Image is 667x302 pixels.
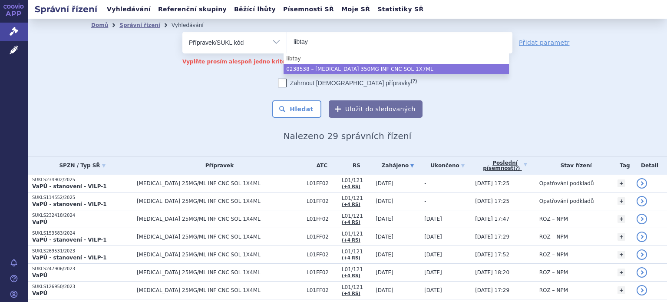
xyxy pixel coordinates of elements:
[342,202,360,207] a: (+4 RS)
[32,230,132,236] p: SUKLS153583/2024
[137,287,302,293] span: [MEDICAL_DATA] 25MG/ML INF CNC SOL 1X4ML
[281,3,337,15] a: Písemnosti SŘ
[329,100,423,118] button: Uložit do sledovaných
[376,234,393,240] span: [DATE]
[307,198,337,204] span: L01FF02
[637,214,647,224] a: detail
[376,180,393,186] span: [DATE]
[32,266,132,272] p: SUKLS247906/2023
[637,285,647,295] a: detail
[539,252,568,258] span: ROZ – NPM
[342,184,360,189] a: (+4 RS)
[617,269,625,276] a: +
[32,195,132,201] p: SUKLS114552/2025
[104,3,153,15] a: Vyhledávání
[32,212,132,219] p: SUKLS232418/2024
[475,287,509,293] span: [DATE] 17:29
[617,286,625,294] a: +
[32,201,107,207] strong: VaPÚ - stanovení - VILP-1
[91,22,108,28] a: Domů
[32,183,107,189] strong: VaPÚ - stanovení - VILP-1
[342,220,360,225] a: (+4 RS)
[475,252,509,258] span: [DATE] 17:52
[342,195,371,201] span: L01/121
[424,252,442,258] span: [DATE]
[32,272,47,279] strong: VaPÚ
[617,215,625,223] a: +
[132,157,302,175] th: Přípravek
[342,291,360,296] a: (+4 RS)
[231,3,278,15] a: Běžící lhůty
[617,197,625,205] a: +
[424,216,442,222] span: [DATE]
[172,19,215,32] li: Vyhledávání
[342,238,360,242] a: (+4 RS)
[32,284,132,290] p: SUKLS126950/2023
[342,266,371,272] span: L01/121
[32,290,47,296] strong: VaPÚ
[411,78,417,84] abbr: (?)
[539,180,594,186] span: Opatřování podkladů
[637,178,647,189] a: detail
[137,216,302,222] span: [MEDICAL_DATA] 25MG/ML INF CNC SOL 1X4ML
[28,3,104,15] h2: Správní řízení
[137,269,302,275] span: [MEDICAL_DATA] 25MG/ML INF CNC SOL 1X4ML
[376,287,393,293] span: [DATE]
[424,234,442,240] span: [DATE]
[302,157,337,175] th: ATC
[424,287,442,293] span: [DATE]
[342,231,371,237] span: L01/121
[539,269,568,275] span: ROZ – NPM
[32,255,107,261] strong: VaPÚ - stanovení - VILP-1
[342,256,360,260] a: (+4 RS)
[32,237,107,243] strong: VaPÚ - stanovení - VILP-1
[278,79,417,87] label: Zahrnout [DEMOGRAPHIC_DATA] přípravky
[339,3,373,15] a: Moje SŘ
[342,284,371,290] span: L01/121
[475,234,509,240] span: [DATE] 17:29
[539,198,594,204] span: Opatřování podkladů
[307,180,337,186] span: L01FF02
[513,166,520,171] abbr: (?)
[337,157,371,175] th: RS
[539,287,568,293] span: ROZ – NPM
[307,252,337,258] span: L01FF02
[375,3,426,15] a: Statistiky SŘ
[617,251,625,259] a: +
[376,159,420,172] a: Zahájeno
[342,177,371,183] span: L01/121
[376,216,393,222] span: [DATE]
[137,198,302,204] span: [MEDICAL_DATA] 25MG/ML INF CNC SOL 1X4ML
[539,234,568,240] span: ROZ – NPM
[424,269,442,275] span: [DATE]
[137,234,302,240] span: [MEDICAL_DATA] 25MG/ML INF CNC SOL 1X4ML
[307,269,337,275] span: L01FF02
[155,3,229,15] a: Referenční skupiny
[32,159,132,172] a: SPZN / Typ SŘ
[424,198,426,204] span: -
[539,216,568,222] span: ROZ – NPM
[32,177,132,183] p: SUKLS234902/2025
[376,252,393,258] span: [DATE]
[424,180,426,186] span: -
[342,213,371,219] span: L01/121
[424,159,471,172] a: Ukončeno
[119,22,160,28] a: Správní řízení
[32,248,132,254] p: SUKLS269531/2023
[637,249,647,260] a: detail
[632,157,667,175] th: Detail
[475,180,509,186] span: [DATE] 17:25
[283,131,411,141] span: Nalezeno 29 správních řízení
[475,157,535,175] a: Poslednípísemnost(?)
[475,269,509,275] span: [DATE] 18:20
[342,273,360,278] a: (+4 RS)
[284,53,509,64] li: libtay
[272,100,321,118] button: Hledat
[613,157,632,175] th: Tag
[307,287,337,293] span: L01FF02
[284,64,509,74] li: 0238538 – [MEDICAL_DATA] 350MG INF CNC SOL 1X7ML
[32,219,47,225] strong: VaPÚ
[519,38,570,47] a: Přidat parametr
[137,180,302,186] span: [MEDICAL_DATA] 25MG/ML INF CNC SOL 1X4ML
[307,216,337,222] span: L01FF02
